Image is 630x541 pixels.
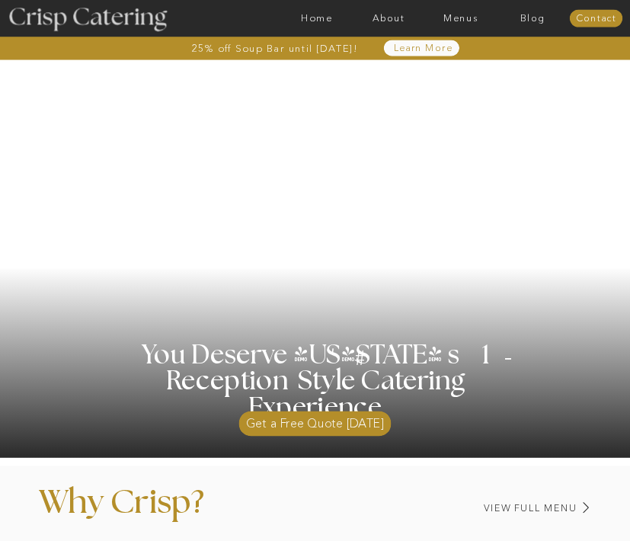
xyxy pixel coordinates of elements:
[570,14,623,24] a: Contact
[104,342,526,421] h1: You Deserve [US_STATE] s 1 Reception Style Catering Experience
[312,343,355,370] h3: '
[425,13,497,24] a: Menus
[353,13,424,24] a: About
[497,13,568,24] a: Blog
[331,348,392,379] h3: #
[484,330,514,390] h3: '
[38,486,321,534] p: Why Crisp?
[239,406,392,437] a: Get a Free Quote [DATE]
[369,43,476,54] a: Learn More
[281,13,353,24] a: Home
[411,503,577,513] a: View Full Menu
[153,43,395,54] a: 25% off Soup Bar until [DATE]!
